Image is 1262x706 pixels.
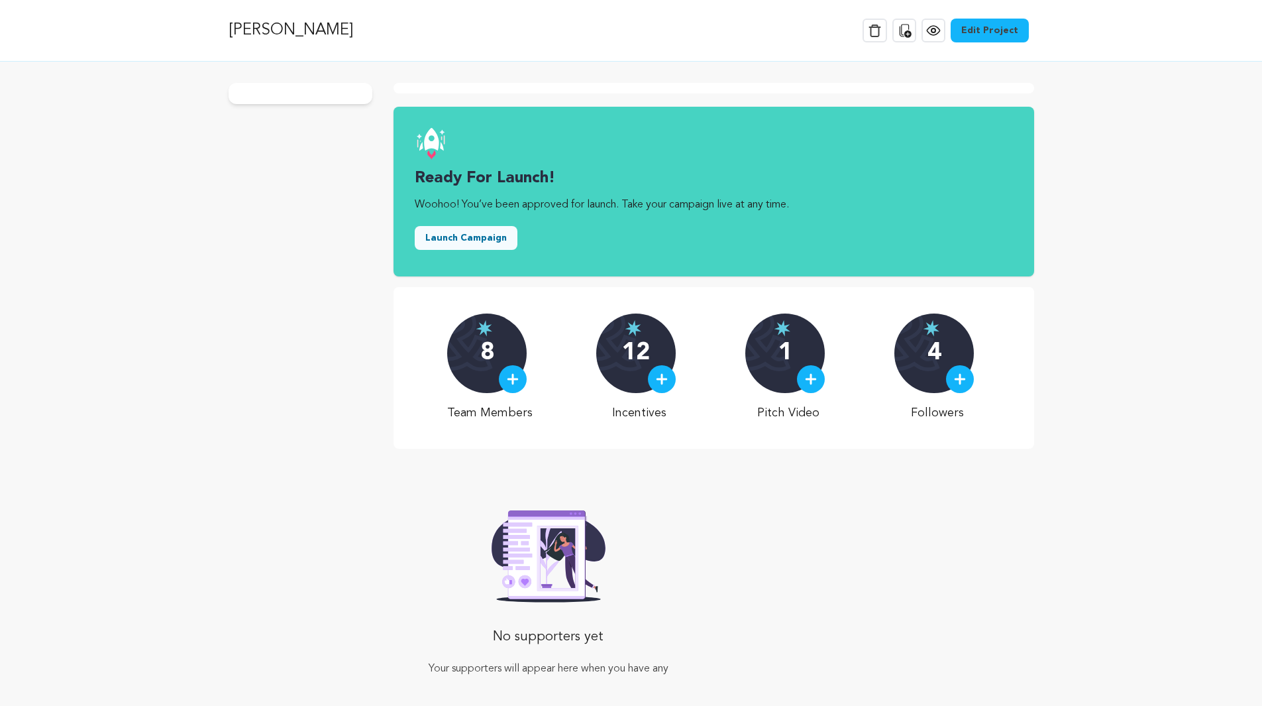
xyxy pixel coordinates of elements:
[507,373,519,385] img: plus.svg
[415,226,517,250] button: Launch Campaign
[656,373,668,385] img: plus.svg
[927,340,941,367] p: 4
[388,624,708,650] p: No supporters yet
[622,340,650,367] p: 12
[447,404,533,422] p: Team Members
[415,168,1012,189] h3: Ready for launch!
[778,340,792,367] p: 1
[805,373,817,385] img: plus.svg
[415,128,447,160] img: launch.svg
[951,19,1029,42] a: Edit Project
[415,197,1012,213] p: Woohoo! You’ve been approved for launch. Take your campaign live at any time.
[229,19,353,42] p: [PERSON_NAME]
[954,373,966,385] img: plus.svg
[480,340,494,367] p: 8
[894,404,980,422] p: Followers
[596,404,682,422] p: Incentives
[745,404,831,422] p: Pitch Video
[388,661,708,677] p: Your supporters will appear here when you have any
[481,502,616,603] img: Seed&Spark Rafiki Image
